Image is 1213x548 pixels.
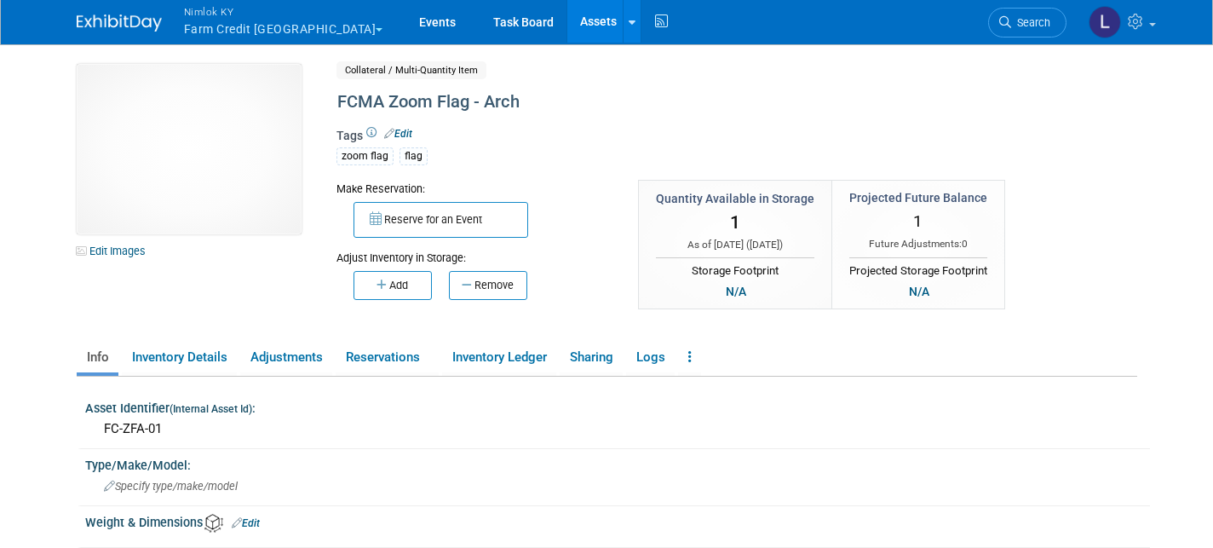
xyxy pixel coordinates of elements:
small: (Internal Asset Id) [170,403,252,415]
div: flag [400,147,428,165]
div: zoom flag [336,147,394,165]
div: As of [DATE] ( ) [656,238,814,252]
div: N/A [904,282,934,301]
div: Asset Identifier : [85,395,1150,417]
a: Edit [232,517,260,529]
a: Inventory Ledger [442,343,556,372]
span: [DATE] [750,239,779,251]
a: Reservations [336,343,439,372]
span: Collateral / Multi-Quantity Item [336,61,486,79]
a: Search [988,8,1066,37]
div: Make Reservation: [336,180,612,197]
div: Type/Make/Model: [85,453,1150,474]
img: Asset Weight and Dimensions [204,514,223,533]
div: Weight & Dimensions [85,510,1150,533]
a: Info [77,343,118,372]
span: 0 [962,238,968,250]
a: Adjustments [240,343,332,372]
div: N/A [721,282,751,301]
span: 1 [913,211,923,231]
span: 1 [730,212,740,233]
div: Quantity Available in Storage [656,190,814,207]
button: Add [354,271,432,300]
img: Luc Schaefer [1089,6,1121,38]
a: Edit Images [77,240,152,262]
a: Sharing [560,343,623,372]
div: Adjust Inventory in Storage: [336,238,612,266]
div: FC-ZFA-01 [98,416,1137,442]
img: ExhibitDay [77,14,162,32]
div: FCMA Zoom Flag - Arch [331,87,1035,118]
button: Reserve for an Event [354,202,528,238]
div: Projected Future Balance [849,189,987,206]
button: Remove [449,271,527,300]
div: Tags [336,127,1035,176]
div: Projected Storage Footprint [849,257,987,280]
div: Storage Footprint [656,257,814,280]
div: Future Adjustments: [849,237,987,251]
span: Nimlok KY [184,3,383,20]
a: Inventory Details [122,343,237,372]
a: Edit [384,128,412,140]
span: Search [1011,16,1050,29]
a: Logs [626,343,675,372]
img: View Images [77,64,302,234]
span: Specify type/make/model [104,480,238,493]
